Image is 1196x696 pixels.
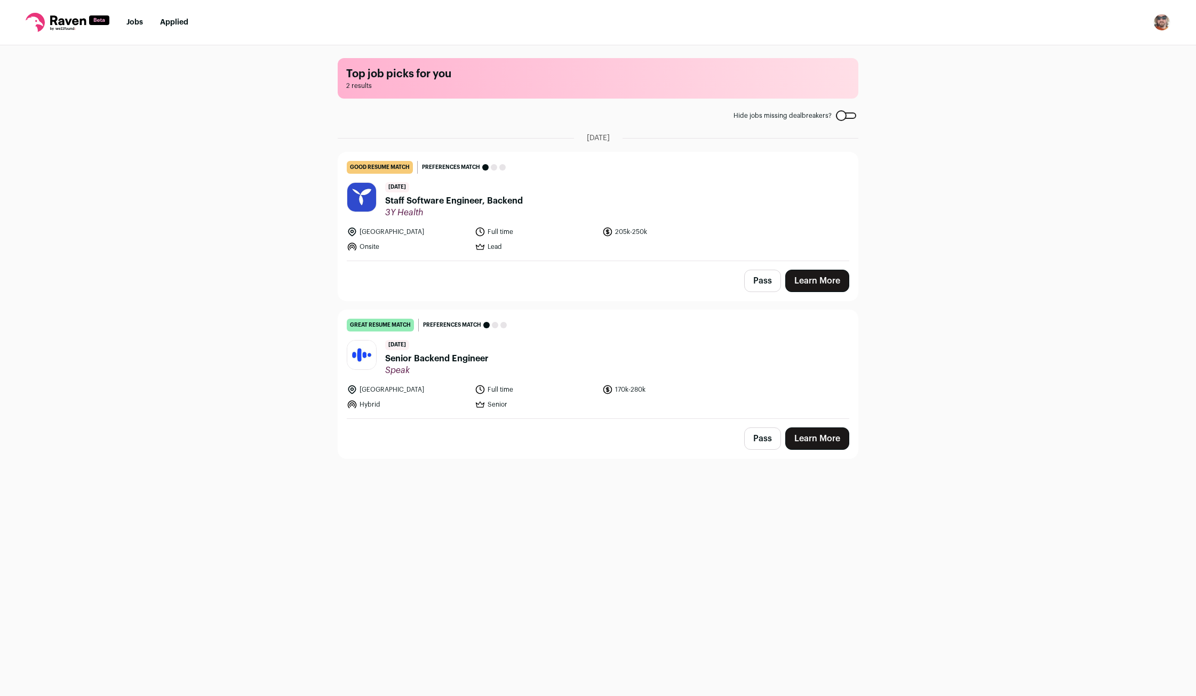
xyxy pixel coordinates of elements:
li: Full time [475,384,596,395]
span: [DATE] [385,182,409,192]
span: Preferences match [423,320,481,330]
img: 2831418-medium_jpg [1153,14,1170,31]
li: [GEOGRAPHIC_DATA] [347,384,468,395]
a: good resume match Preferences match [DATE] Staff Software Engineer, Backend 3Y Health [GEOGRAPHIC... [338,152,858,261]
span: Senior Backend Engineer [385,352,489,365]
span: Hide jobs missing dealbreakers? [733,111,832,120]
a: great resume match Preferences match [DATE] Senior Backend Engineer Speak [GEOGRAPHIC_DATA] Full ... [338,310,858,418]
div: good resume match [347,161,413,174]
li: Hybrid [347,399,468,410]
a: Learn More [785,270,849,292]
button: Pass [744,427,781,450]
span: Preferences match [422,162,480,173]
a: Learn More [785,427,849,450]
span: [DATE] [385,340,409,350]
li: [GEOGRAPHIC_DATA] [347,226,468,237]
a: Applied [160,19,188,26]
span: 3Y Health [385,207,523,218]
span: 2 results [346,82,850,90]
li: Full time [475,226,596,237]
a: Jobs [126,19,143,26]
li: Senior [475,399,596,410]
span: Speak [385,365,489,376]
li: Lead [475,241,596,252]
button: Open dropdown [1153,14,1170,31]
li: 170k-280k [602,384,724,395]
div: great resume match [347,319,414,331]
h1: Top job picks for you [346,67,850,82]
span: [DATE] [587,133,610,143]
li: Onsite [347,241,468,252]
img: 242a75ca13b184d7908051556dd7bcc7e5c61c9a0f8b053cd665d2a9578634e1.jpg [347,341,376,369]
span: Staff Software Engineer, Backend [385,195,523,207]
img: 72283f6a4af0003faf75007fc2213049a570bcdd721b494c337a72495d78a964.jpg [347,183,376,212]
li: 205k-250k [602,226,724,237]
button: Pass [744,270,781,292]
